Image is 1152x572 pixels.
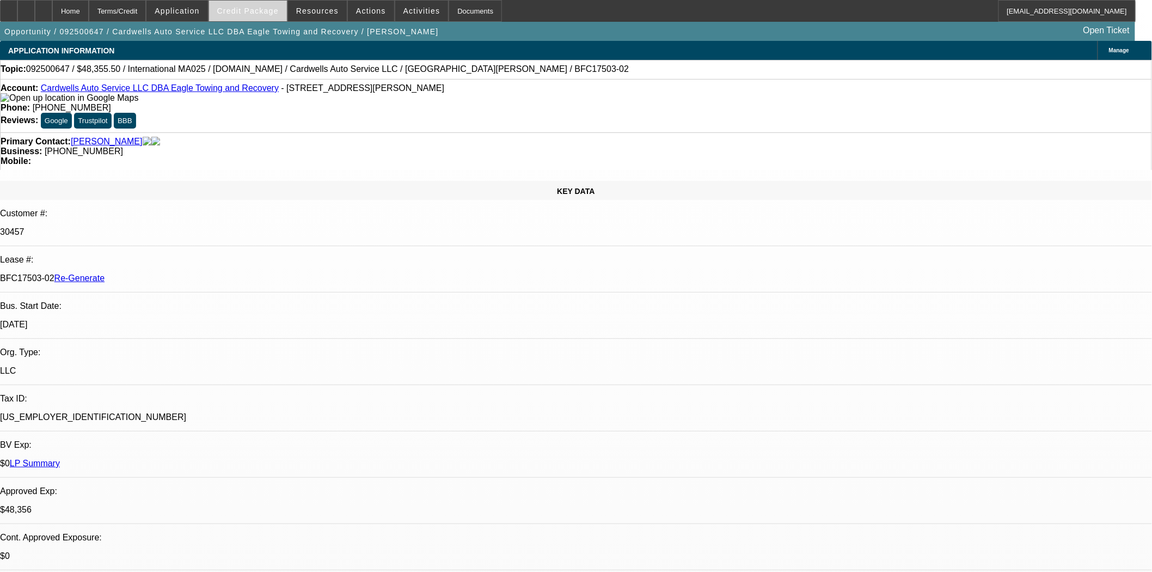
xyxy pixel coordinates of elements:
[348,1,394,21] button: Actions
[288,1,347,21] button: Resources
[4,27,439,36] span: Opportunity / 092500647 / Cardwells Auto Service LLC DBA Eagle Towing and Recovery / [PERSON_NAME]
[296,7,339,15] span: Resources
[209,1,287,21] button: Credit Package
[1,93,138,103] img: Open up location in Google Maps
[41,113,72,129] button: Google
[26,64,629,74] span: 092500647 / $48,355.50 / International MA025 / [DOMAIN_NAME] / Cardwells Auto Service LLC / [GEOG...
[1,93,138,102] a: View Google Maps
[155,7,199,15] span: Application
[114,113,136,129] button: BBB
[146,1,207,21] button: Application
[54,273,105,283] a: Re-Generate
[45,147,123,156] span: [PHONE_NUMBER]
[1,115,38,125] strong: Reviews:
[8,46,114,55] span: APPLICATION INFORMATION
[356,7,386,15] span: Actions
[71,137,143,147] a: [PERSON_NAME]
[1,64,26,74] strong: Topic:
[217,7,279,15] span: Credit Package
[1109,47,1129,53] span: Manage
[281,83,445,93] span: - [STREET_ADDRESS][PERSON_NAME]
[143,137,151,147] img: facebook-icon.png
[1,137,71,147] strong: Primary Contact:
[395,1,449,21] button: Activities
[74,113,111,129] button: Trustpilot
[1079,21,1134,40] a: Open Ticket
[41,83,279,93] a: Cardwells Auto Service LLC DBA Eagle Towing and Recovery
[1,156,31,166] strong: Mobile:
[1,147,42,156] strong: Business:
[33,103,111,112] span: [PHONE_NUMBER]
[557,187,595,196] span: KEY DATA
[1,103,30,112] strong: Phone:
[1,83,38,93] strong: Account:
[151,137,160,147] img: linkedin-icon.png
[10,459,60,468] a: LP Summary
[403,7,440,15] span: Activities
